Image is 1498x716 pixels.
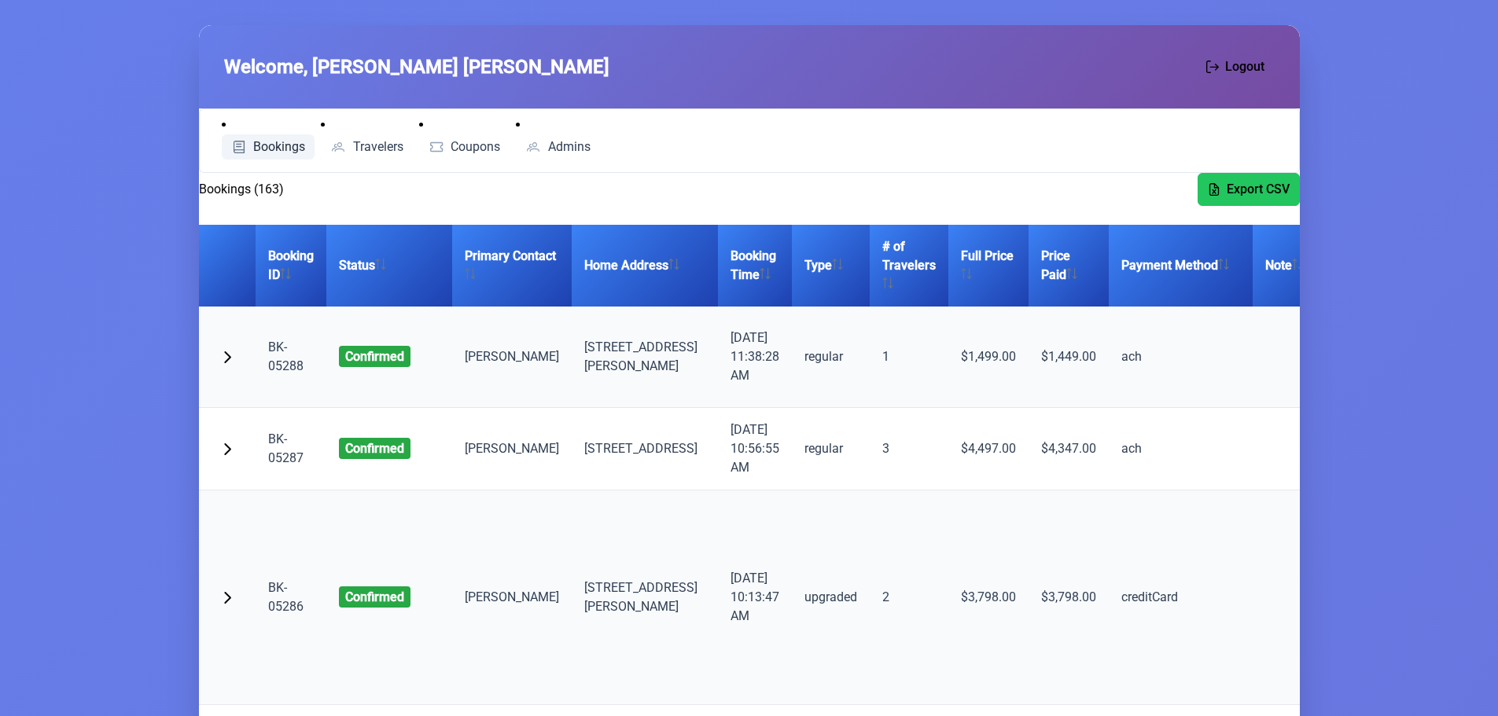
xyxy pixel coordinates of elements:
[326,225,452,307] th: Status
[1196,50,1275,83] button: Logout
[948,408,1029,490] td: $4,497.00
[1029,225,1109,307] th: Price Paid
[792,225,870,307] th: Type
[1109,490,1253,705] td: creditCard
[452,490,572,705] td: [PERSON_NAME]
[321,134,413,160] a: Travelers
[1109,307,1253,408] td: ach
[268,431,304,465] a: BK-05287
[516,116,600,160] li: Admins
[222,116,315,160] li: Bookings
[1029,307,1109,408] td: $1,449.00
[339,438,410,459] span: confirmed
[1029,490,1109,705] td: $3,798.00
[339,346,410,367] span: confirmed
[199,180,284,199] h2: Bookings (163)
[452,307,572,408] td: [PERSON_NAME]
[1227,180,1290,199] span: Export CSV
[1109,408,1253,490] td: ach
[268,580,304,614] a: BK-05286
[451,141,500,153] span: Coupons
[948,490,1029,705] td: $3,798.00
[572,408,718,490] td: [STREET_ADDRESS]
[1225,57,1264,76] span: Logout
[718,225,792,307] th: Booking Time
[870,225,948,307] th: # of Travelers
[268,340,304,373] a: BK-05288
[718,408,792,490] td: [DATE] 10:56:55 AM
[224,53,609,81] span: Welcome, [PERSON_NAME] [PERSON_NAME]
[253,141,305,153] span: Bookings
[1253,225,1334,307] th: Note
[718,490,792,705] td: [DATE] 10:13:47 AM
[870,490,948,705] td: 2
[718,307,792,408] td: [DATE] 11:38:28 AM
[452,225,572,307] th: Primary Contact
[792,408,870,490] td: regular
[1109,225,1253,307] th: Payment Method
[572,307,718,408] td: [STREET_ADDRESS][PERSON_NAME]
[419,116,510,160] li: Coupons
[792,307,870,408] td: regular
[948,307,1029,408] td: $1,499.00
[572,490,718,705] td: [STREET_ADDRESS] [PERSON_NAME]
[452,408,572,490] td: [PERSON_NAME]
[1198,173,1300,206] button: Export CSV
[222,134,315,160] a: Bookings
[321,116,413,160] li: Travelers
[353,141,403,153] span: Travelers
[870,307,948,408] td: 1
[516,134,600,160] a: Admins
[548,141,591,153] span: Admins
[870,408,948,490] td: 3
[948,225,1029,307] th: Full Price
[256,225,326,307] th: Booking ID
[572,225,718,307] th: Home Address
[339,586,410,608] span: confirmed
[792,490,870,705] td: upgraded
[419,134,510,160] a: Coupons
[1029,408,1109,490] td: $4,347.00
